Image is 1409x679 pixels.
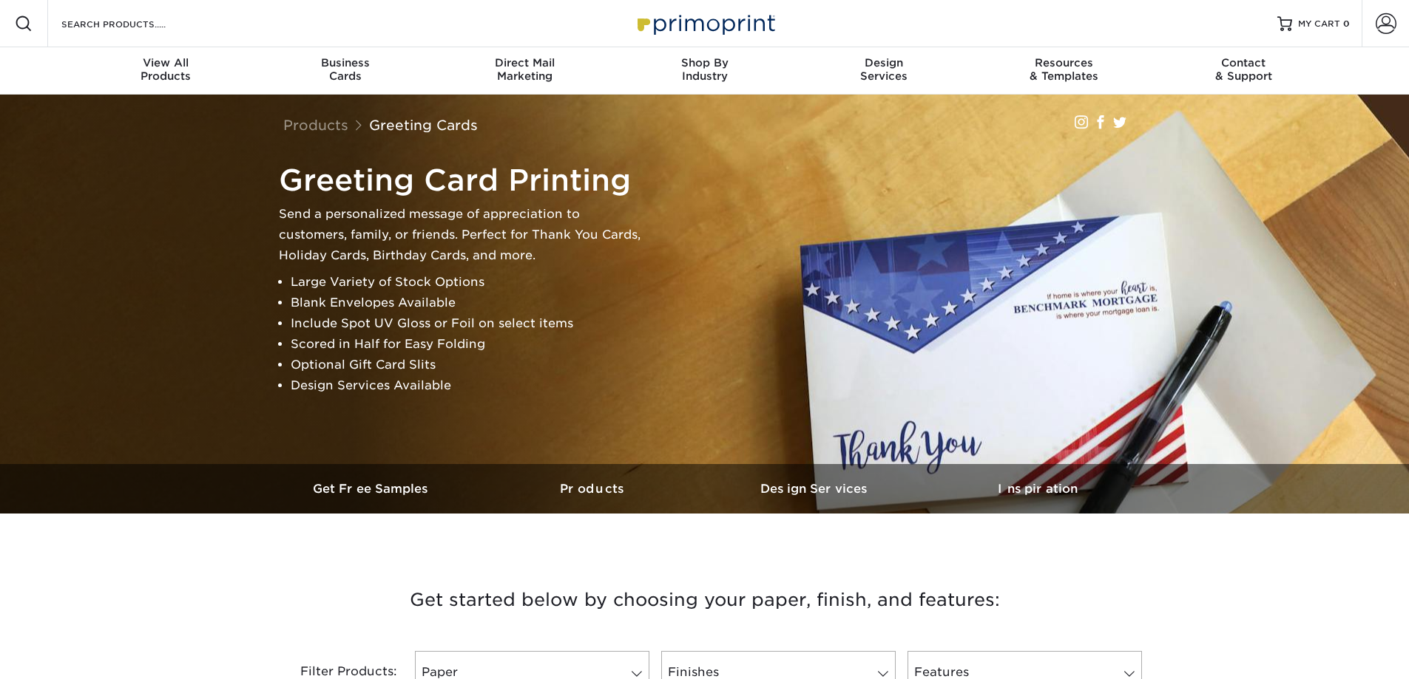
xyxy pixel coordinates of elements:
[279,204,649,266] p: Send a personalized message of appreciation to customers, family, or friends. Perfect for Thank Y...
[76,47,256,95] a: View AllProducts
[435,56,615,69] span: Direct Mail
[794,56,974,83] div: Services
[261,482,483,496] h3: Get Free Samples
[279,163,649,198] h1: Greeting Card Printing
[255,56,435,69] span: Business
[705,464,927,513] a: Design Services
[794,56,974,69] span: Design
[974,47,1154,95] a: Resources& Templates
[76,56,256,83] div: Products
[291,375,649,396] li: Design Services Available
[615,56,794,69] span: Shop By
[291,272,649,293] li: Large Variety of Stock Options
[76,56,256,69] span: View All
[1298,18,1340,30] span: MY CART
[1343,18,1350,29] span: 0
[272,567,1138,633] h3: Get started below by choosing your paper, finish, and features:
[927,464,1149,513] a: Inspiration
[1154,56,1334,83] div: & Support
[261,464,483,513] a: Get Free Samples
[794,47,974,95] a: DesignServices
[1154,56,1334,69] span: Contact
[435,56,615,83] div: Marketing
[435,47,615,95] a: Direct MailMarketing
[483,464,705,513] a: Products
[974,56,1154,83] div: & Templates
[927,482,1149,496] h3: Inspiration
[615,56,794,83] div: Industry
[255,56,435,83] div: Cards
[291,334,649,355] li: Scored in Half for Easy Folding
[60,15,204,33] input: SEARCH PRODUCTS.....
[631,7,779,39] img: Primoprint
[255,47,435,95] a: BusinessCards
[615,47,794,95] a: Shop ByIndustry
[283,117,348,133] a: Products
[974,56,1154,69] span: Resources
[291,293,649,313] li: Blank Envelopes Available
[1154,47,1334,95] a: Contact& Support
[369,117,478,133] a: Greeting Cards
[705,482,927,496] h3: Design Services
[291,313,649,334] li: Include Spot UV Gloss or Foil on select items
[291,355,649,375] li: Optional Gift Card Slits
[483,482,705,496] h3: Products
